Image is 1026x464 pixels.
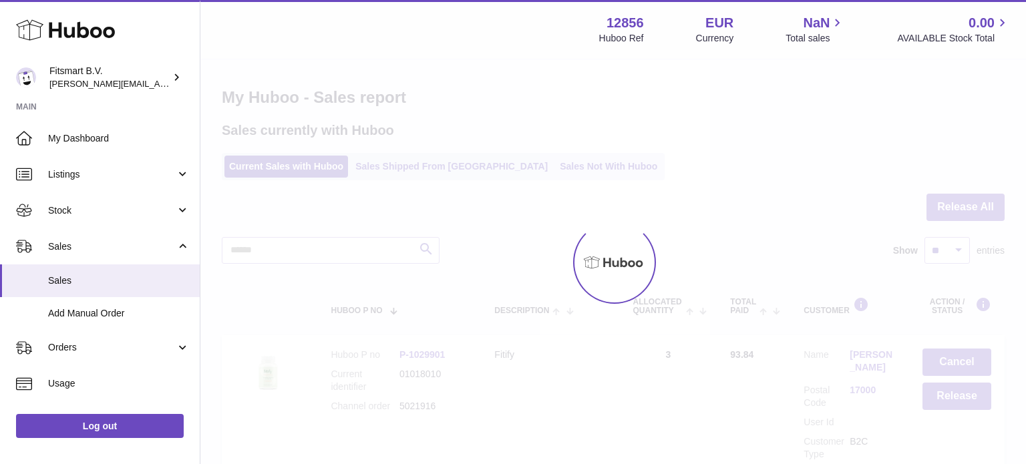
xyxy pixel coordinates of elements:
[48,377,190,390] span: Usage
[48,240,176,253] span: Sales
[49,78,268,89] span: [PERSON_NAME][EMAIL_ADDRESS][DOMAIN_NAME]
[897,32,1010,45] span: AVAILABLE Stock Total
[599,32,644,45] div: Huboo Ref
[607,14,644,32] strong: 12856
[48,274,190,287] span: Sales
[786,14,845,45] a: NaN Total sales
[705,14,733,32] strong: EUR
[48,204,176,217] span: Stock
[803,14,830,32] span: NaN
[786,32,845,45] span: Total sales
[48,132,190,145] span: My Dashboard
[897,14,1010,45] a: 0.00 AVAILABLE Stock Total
[48,168,176,181] span: Listings
[696,32,734,45] div: Currency
[969,14,995,32] span: 0.00
[16,67,36,87] img: jonathan@leaderoo.com
[49,65,170,90] div: Fitsmart B.V.
[48,341,176,354] span: Orders
[48,307,190,320] span: Add Manual Order
[16,414,184,438] a: Log out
